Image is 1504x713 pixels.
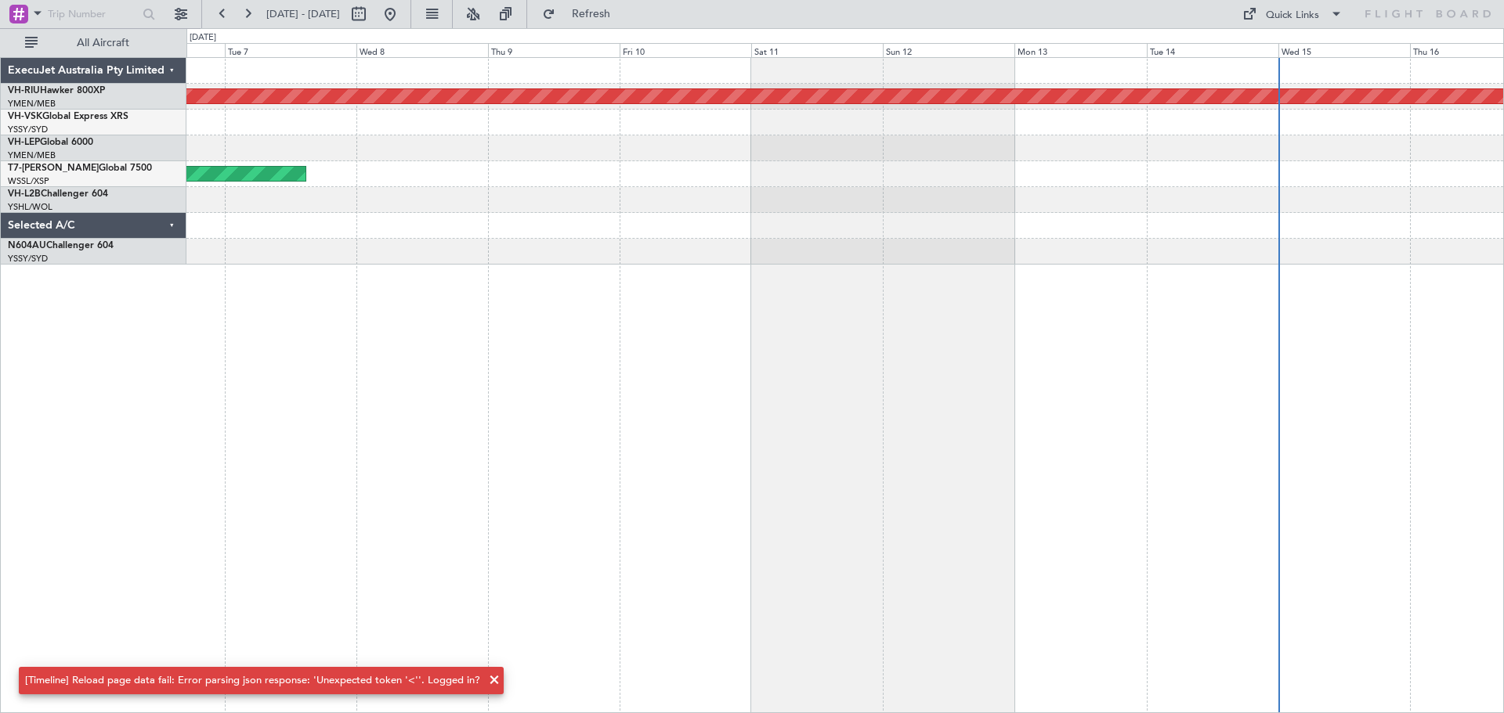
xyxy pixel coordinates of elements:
div: Mon 13 [1014,43,1146,57]
div: Quick Links [1266,8,1319,23]
span: VH-VSK [8,112,42,121]
div: Sat 11 [751,43,883,57]
a: YSSY/SYD [8,124,48,135]
a: WSSL/XSP [8,175,49,187]
div: Wed 8 [356,43,488,57]
button: Quick Links [1235,2,1350,27]
span: VH-LEP [8,138,40,147]
span: Refresh [559,9,624,20]
span: VH-L2B [8,189,41,199]
a: VH-VSKGlobal Express XRS [8,112,128,121]
div: [DATE] [190,31,216,45]
span: VH-RIU [8,86,40,95]
div: Tue 7 [225,43,356,57]
button: Refresh [535,2,629,27]
a: YSSY/SYD [8,253,48,265]
div: [Timeline] Reload page data fail: Error parsing json response: 'Unexpected token '<''. Logged in? [25,673,480,689]
a: YMEN/MEB [8,149,56,161]
span: [DATE] - [DATE] [266,7,340,21]
span: T7-[PERSON_NAME] [8,164,99,173]
a: VH-LEPGlobal 6000 [8,138,93,147]
span: N604AU [8,241,46,250]
a: T7-[PERSON_NAME]Global 7500 [8,164,152,173]
div: Wed 15 [1278,43,1410,57]
a: YSHL/WOL [8,201,52,213]
div: Tue 14 [1147,43,1278,57]
div: Sun 12 [883,43,1014,57]
span: All Aircraft [41,38,165,49]
button: All Aircraft [17,31,170,56]
div: Thu 9 [488,43,620,57]
a: YMEN/MEB [8,98,56,110]
div: Fri 10 [620,43,751,57]
a: N604AUChallenger 604 [8,241,114,250]
a: VH-RIUHawker 800XP [8,86,105,95]
input: Trip Number [48,2,138,26]
a: VH-L2BChallenger 604 [8,189,108,199]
